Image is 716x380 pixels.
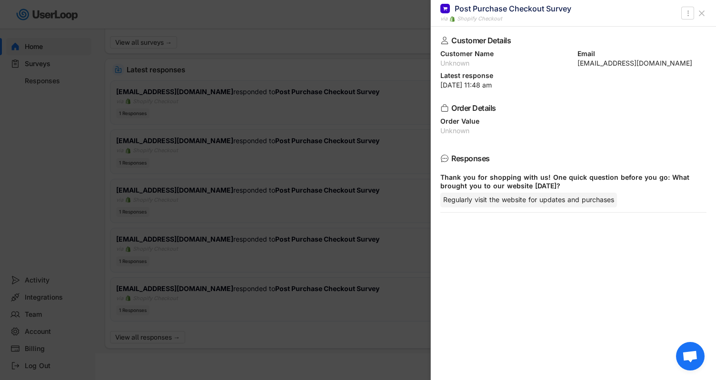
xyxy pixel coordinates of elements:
[449,16,455,22] img: 1156660_ecommerce_logo_shopify_icon%20%281%29.png
[440,82,706,88] div: [DATE] 11:48 am
[440,50,570,57] div: Customer Name
[683,8,693,19] button: 
[451,104,691,112] div: Order Details
[451,155,691,162] div: Responses
[440,193,617,207] div: Regularly visit the website for updates and purchases
[676,342,705,370] a: Open chat
[451,37,691,44] div: Customer Details
[457,15,502,23] div: Shopify Checkout
[440,72,706,79] div: Latest response
[440,127,706,134] div: Unknown
[440,60,570,67] div: Unknown
[455,3,571,14] div: Post Purchase Checkout Survey
[577,50,707,57] div: Email
[687,8,689,18] text: 
[440,173,699,190] div: Thank you for shopping with us! One quick question before you go: What brought you to our website...
[440,118,706,125] div: Order Value
[577,60,707,67] div: [EMAIL_ADDRESS][DOMAIN_NAME]
[440,15,447,23] div: via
